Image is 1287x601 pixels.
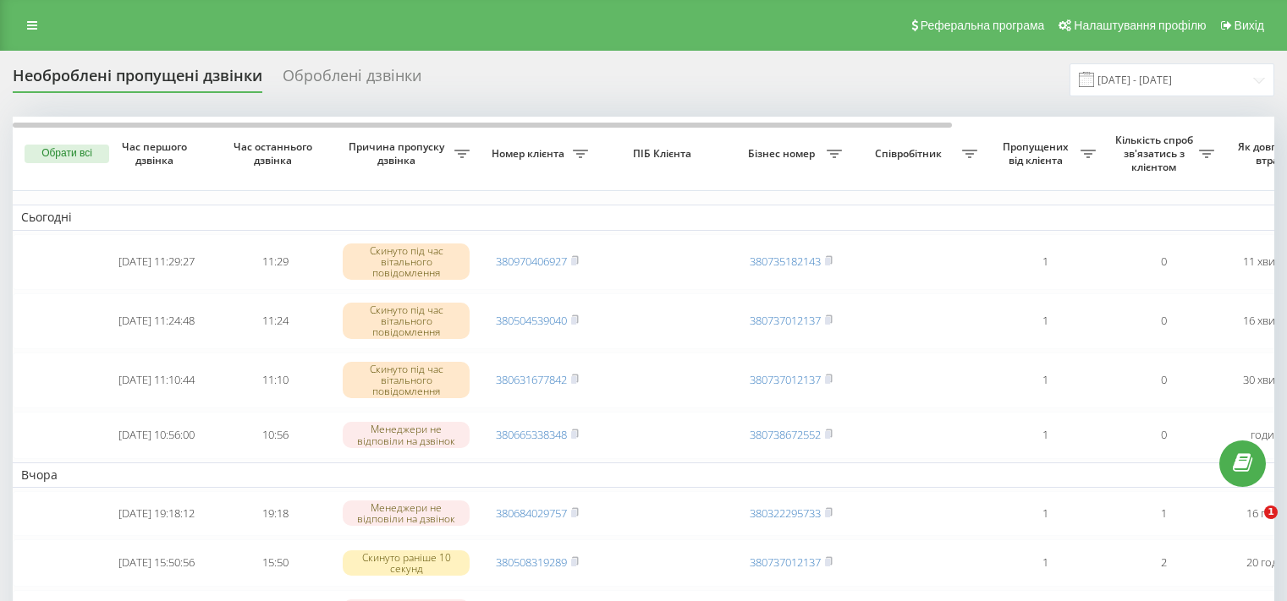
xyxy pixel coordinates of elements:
span: Налаштування профілю [1074,19,1206,32]
span: Співробітник [859,147,962,161]
td: 0 [1104,234,1223,290]
span: Пропущених від клієнта [994,140,1081,167]
td: 2 [1104,539,1223,587]
td: [DATE] 19:18:12 [97,491,216,536]
td: 11:10 [216,352,334,408]
td: 10:56 [216,412,334,459]
div: Оброблені дзвінки [283,67,421,93]
a: 380508319289 [496,555,567,570]
td: [DATE] 11:29:27 [97,234,216,290]
td: [DATE] 10:56:00 [97,412,216,459]
td: 1 [986,491,1104,536]
span: Причина пропуску дзвінка [343,140,454,167]
span: Номер клієнта [487,147,573,161]
span: Час першого дзвінка [111,140,202,167]
iframe: Intercom live chat [1229,505,1270,546]
span: Бізнес номер [740,147,827,161]
td: 0 [1104,293,1223,349]
a: 380737012137 [750,313,821,328]
span: Кількість спроб зв'язатись з клієнтом [1113,134,1199,173]
a: 380665338348 [496,427,567,442]
a: 380631677842 [496,372,567,387]
td: 1 [986,352,1104,408]
div: Скинуто під час вітального повідомлення [343,362,470,399]
td: 1 [986,412,1104,459]
a: 380322295733 [750,505,821,521]
td: [DATE] 15:50:56 [97,539,216,587]
span: Вихід [1235,19,1264,32]
td: 1 [986,234,1104,290]
div: Скинуто під час вітального повідомлення [343,303,470,340]
div: Необроблені пропущені дзвінки [13,67,262,93]
div: Скинуто раніше 10 секунд [343,550,470,576]
td: 1 [986,539,1104,587]
td: 0 [1104,352,1223,408]
div: Менеджери не відповіли на дзвінок [343,422,470,447]
a: 380738672552 [750,427,821,442]
div: Скинуто під час вітального повідомлення [343,243,470,281]
a: 380684029757 [496,505,567,521]
a: 380737012137 [750,555,821,570]
td: 1 [986,293,1104,349]
a: 380737012137 [750,372,821,387]
button: Обрати всі [25,145,109,163]
td: [DATE] 11:10:44 [97,352,216,408]
span: Час останнього дзвінка [229,140,321,167]
span: Реферальна програма [921,19,1045,32]
td: 11:29 [216,234,334,290]
td: 0 [1104,412,1223,459]
a: 380735182143 [750,254,821,269]
td: 15:50 [216,539,334,587]
a: 380504539040 [496,313,567,328]
td: 19:18 [216,491,334,536]
td: [DATE] 11:24:48 [97,293,216,349]
div: Менеджери не відповіли на дзвінок [343,500,470,526]
a: 380970406927 [496,254,567,269]
td: 11:24 [216,293,334,349]
td: 1 [1104,491,1223,536]
span: 1 [1264,505,1278,519]
span: ПІБ Клієнта [611,147,718,161]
